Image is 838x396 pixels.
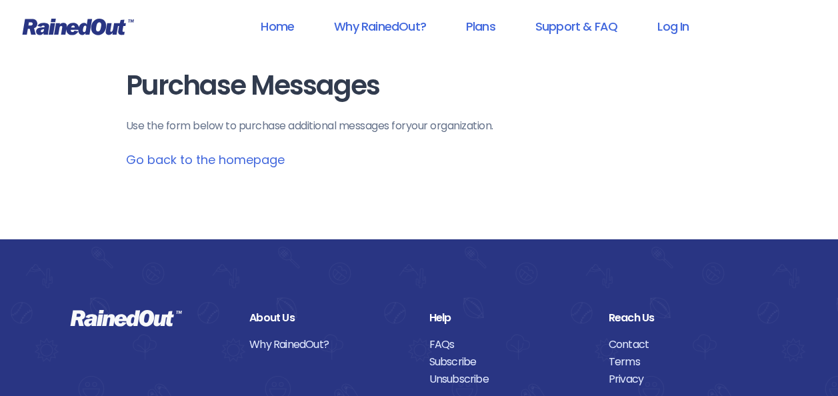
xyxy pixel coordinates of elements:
p: Use the form below to purchase additional messages for your organization . [126,118,713,134]
a: Plans [449,11,513,41]
div: About Us [249,309,409,327]
a: Terms [609,353,768,371]
a: Why RainedOut? [317,11,443,41]
a: Privacy [609,371,768,388]
a: Home [243,11,311,41]
a: Contact [609,336,768,353]
a: Unsubscribe [429,371,589,388]
a: FAQs [429,336,589,353]
div: Help [429,309,589,327]
a: Support & FAQ [518,11,635,41]
a: Log In [640,11,706,41]
a: Go back to the homepage [126,151,285,168]
h1: Purchase Messages [126,71,713,101]
div: Reach Us [609,309,768,327]
a: Why RainedOut? [249,336,409,353]
a: Subscribe [429,353,589,371]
